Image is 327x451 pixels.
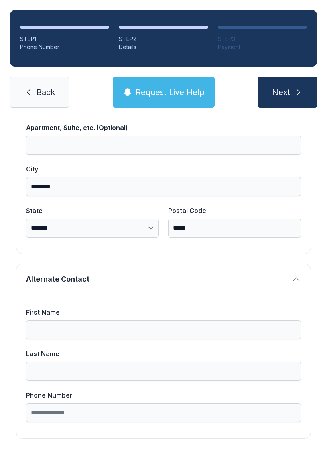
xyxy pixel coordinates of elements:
[218,35,307,43] div: STEP 3
[37,87,55,98] span: Back
[272,87,290,98] span: Next
[26,177,301,196] input: City
[16,264,311,291] button: Alternate Contact
[26,123,301,132] div: Apartment, Suite, etc. (Optional)
[26,136,301,155] input: Apartment, Suite, etc. (Optional)
[20,35,109,43] div: STEP 1
[218,43,307,51] div: Payment
[119,43,208,51] div: Details
[136,87,205,98] span: Request Live Help
[26,362,301,381] input: Last Name
[26,307,301,317] div: First Name
[26,403,301,422] input: Phone Number
[26,390,301,400] div: Phone Number
[26,206,159,215] div: State
[26,164,301,174] div: City
[26,274,288,285] span: Alternate Contact
[168,219,301,238] input: Postal Code
[26,320,301,339] input: First Name
[168,206,301,215] div: Postal Code
[26,349,301,358] div: Last Name
[20,43,109,51] div: Phone Number
[26,219,159,238] select: State
[119,35,208,43] div: STEP 2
